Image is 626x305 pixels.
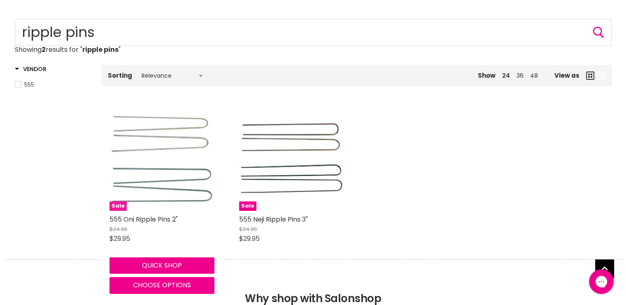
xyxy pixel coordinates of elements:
span: View as [554,72,579,79]
a: 555 [15,80,91,89]
h3: Vendor [15,65,47,73]
span: $34.95 [109,225,128,233]
span: Show [478,71,496,80]
a: 555 Neji Ripple Pins 3" [239,215,308,224]
span: $29.95 [239,234,260,243]
a: 36 [517,72,524,80]
span: Sale [109,201,127,211]
a: 555 Neji Ripple Pins 3Sale [239,106,344,211]
form: Product [15,19,612,46]
a: 555 Oni Ripple Pins 2Sale [109,106,214,211]
a: 555 Oni Ripple Pins 2" [109,215,178,224]
span: $34.95 [239,225,257,233]
label: Sorting [108,72,132,79]
p: Showing results for " " [15,46,612,53]
iframe: Gorgias live chat messenger [585,266,618,297]
input: Search [15,19,612,46]
span: Choose options [133,280,191,290]
a: 48 [530,72,538,80]
img: 555 Neji Ripple Pins 3 [239,122,344,195]
a: 24 [502,72,510,80]
strong: ripple pins [82,45,119,54]
strong: 2 [42,45,46,54]
span: Sale [239,201,256,211]
img: 555 Oni Ripple Pins 2 [109,113,214,204]
button: Quick shop [109,257,214,274]
span: $29.95 [109,234,130,243]
button: Search [592,26,605,39]
span: 555 [24,81,34,89]
button: Choose options [109,277,214,293]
